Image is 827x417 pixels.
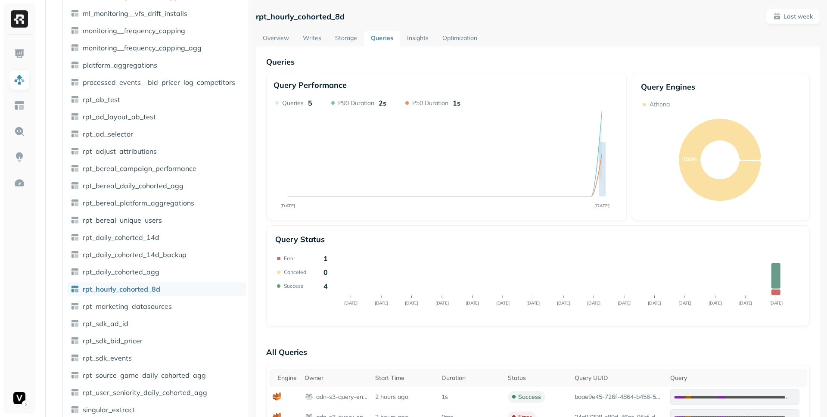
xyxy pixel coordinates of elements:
[71,285,79,293] img: table
[14,74,25,85] img: Assets
[278,374,298,382] div: Engine
[575,393,661,401] p: baae9e45-726f-4864-b456-55b2b6794c7b
[284,283,303,289] p: Success
[683,156,697,162] text: 100%
[11,10,28,28] img: Ryft
[71,302,79,311] img: table
[71,371,79,380] img: table
[67,317,246,330] a: rpt_sdk_ad_id
[14,48,25,59] img: Dashboard
[375,300,388,306] tspan: [DATE]
[266,343,810,361] p: All Queries
[453,99,460,107] p: 1s
[508,374,567,382] div: Status
[256,31,296,47] a: Overview
[496,300,510,306] tspan: [DATE]
[274,80,347,90] p: Query Performance
[71,354,79,362] img: table
[618,300,631,306] tspan: [DATE]
[67,6,246,20] a: ml_monitoring__vfs_drift_installs
[67,299,246,313] a: rpt_marketing_datasources
[67,386,246,399] a: rpt_user_seniority_daily_cohorted_agg
[305,392,314,401] img: workgroup
[67,334,246,348] a: rpt_sdk_bid_pricer
[83,250,187,259] span: rpt_daily_cohorted_14d_backup
[67,127,246,141] a: rpt_ad_selector
[305,374,368,382] div: Owner
[71,130,79,138] img: table
[575,374,663,382] div: Query UUID
[739,300,752,306] tspan: [DATE]
[783,12,813,21] p: Last week
[71,112,79,121] img: table
[83,268,159,276] span: rpt_daily_cohorted_agg
[466,300,479,306] tspan: [DATE]
[587,300,600,306] tspan: [DATE]
[67,230,246,244] a: rpt_daily_cohorted_14d
[435,300,449,306] tspan: [DATE]
[14,177,25,189] img: Optimization
[526,300,540,306] tspan: [DATE]
[323,282,328,290] p: 4
[256,12,345,22] p: rpt_hourly_cohorted_8d
[67,282,246,296] a: rpt_hourly_cohorted_8d
[83,302,172,311] span: rpt_marketing_datasources
[83,9,187,18] span: ml_monitoring__vfs_drift_installs
[83,147,157,156] span: rpt_adjust_attributions
[71,233,79,242] img: table
[435,31,484,47] a: Optimization
[71,95,79,104] img: table
[83,405,135,414] span: singular_extract
[71,250,79,259] img: table
[67,403,246,417] a: singular_extract
[71,319,79,328] img: table
[71,44,79,52] img: table
[83,319,128,328] span: rpt_sdk_ad_id
[67,93,246,106] a: rpt_ab_test
[71,181,79,190] img: table
[67,248,246,261] a: rpt_daily_cohorted_14d_backup
[83,285,160,293] span: rpt_hourly_cohorted_8d
[266,57,810,67] p: Queries
[83,216,162,224] span: rpt_bereal_unique_users
[14,100,25,111] img: Asset Explorer
[71,268,79,276] img: table
[83,61,157,69] span: platform_aggregations
[650,100,670,109] p: Athena
[71,405,79,414] img: table
[67,144,246,158] a: rpt_adjust_attributions
[71,199,79,207] img: table
[338,99,374,107] p: P90 Duration
[282,99,304,107] p: Queries
[648,300,661,306] tspan: [DATE]
[670,374,803,382] div: Query
[71,336,79,345] img: table
[83,354,132,362] span: rpt_sdk_events
[412,99,448,107] p: P50 Duration
[67,41,246,55] a: monitoring__frequency_capping_agg
[441,374,501,382] div: Duration
[769,300,783,306] tspan: [DATE]
[71,26,79,35] img: table
[71,164,79,173] img: table
[83,181,183,190] span: rpt_bereal_daily_cohorted_agg
[71,216,79,224] img: table
[594,203,609,208] tspan: [DATE]
[375,393,435,401] p: 2 hours ago
[323,254,328,263] p: 1
[328,31,364,47] a: Storage
[67,265,246,279] a: rpt_daily_cohorted_agg
[275,234,325,244] p: Query Status
[83,164,196,173] span: rpt_bereal_campaign_performance
[379,99,386,107] p: 2s
[400,31,435,47] a: Insights
[284,255,295,261] p: Error
[405,300,418,306] tspan: [DATE]
[441,393,448,401] p: 1s
[316,393,368,401] p: adn-s3-query-engine
[67,162,246,175] a: rpt_bereal_campaign_performance
[83,371,206,380] span: rpt_source_game_daily_cohorted_agg
[71,147,79,156] img: table
[766,9,820,24] button: Last week
[308,99,312,107] p: 5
